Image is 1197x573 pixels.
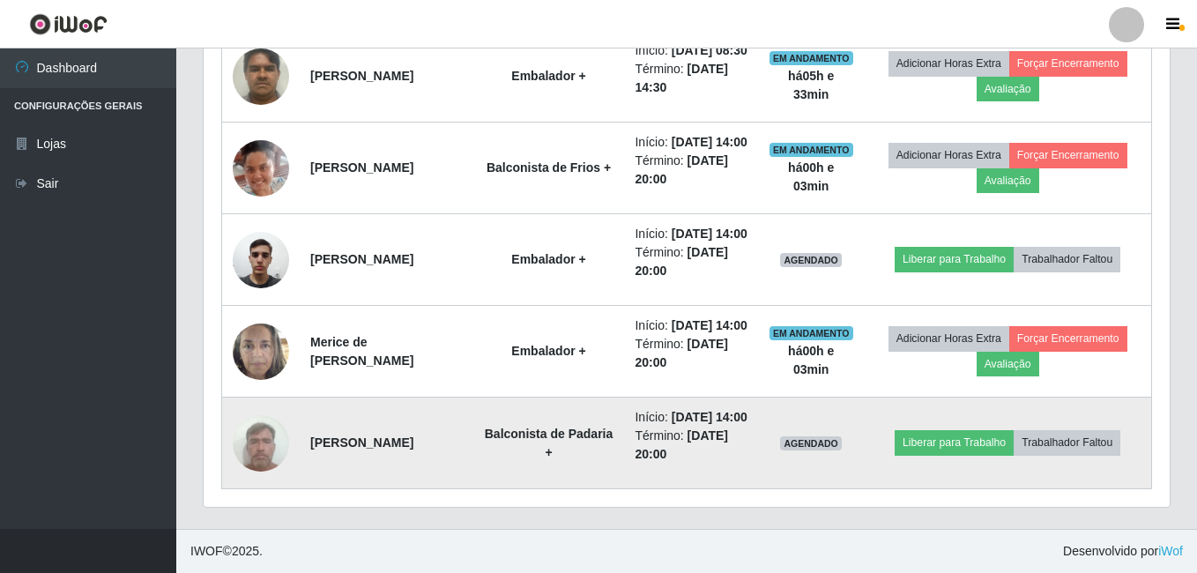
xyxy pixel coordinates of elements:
button: Liberar para Trabalho [895,430,1014,455]
span: Desenvolvido por [1063,542,1183,561]
button: Avaliação [977,77,1039,101]
li: Término: [635,243,747,280]
time: [DATE] 14:00 [672,410,747,424]
strong: [PERSON_NAME] [310,160,413,175]
a: iWof [1158,544,1183,558]
span: AGENDADO [780,436,842,450]
button: Forçar Encerramento [1009,326,1127,351]
strong: Embalador + [511,69,585,83]
li: Início: [635,225,747,243]
span: EM ANDAMENTO [769,143,853,157]
span: IWOF [190,544,223,558]
button: Forçar Encerramento [1009,143,1127,167]
button: Adicionar Horas Extra [888,326,1009,351]
strong: há 00 h e 03 min [788,344,834,376]
span: EM ANDAMENTO [769,326,853,340]
time: [DATE] 14:00 [672,318,747,332]
img: 1699551411830.jpeg [233,222,289,297]
strong: Balconista de Frios + [487,160,611,175]
span: © 2025 . [190,542,263,561]
strong: Embalador + [511,344,585,358]
button: Trabalhador Faltou [1014,430,1120,455]
span: AGENDADO [780,253,842,267]
strong: Merice de [PERSON_NAME] [310,335,413,368]
img: 1752587880902.jpeg [233,39,289,114]
button: Avaliação [977,352,1039,376]
li: Término: [635,427,747,464]
time: [DATE] 14:00 [672,227,747,241]
strong: há 05 h e 33 min [788,69,834,101]
strong: Balconista de Padaria + [485,427,613,459]
time: [DATE] 08:30 [672,43,747,57]
button: Forçar Encerramento [1009,51,1127,76]
button: Liberar para Trabalho [895,247,1014,272]
strong: [PERSON_NAME] [310,252,413,266]
strong: Embalador + [511,252,585,266]
strong: [PERSON_NAME] [310,435,413,450]
time: [DATE] 14:00 [672,135,747,149]
li: Início: [635,133,747,152]
li: Início: [635,316,747,335]
img: CoreUI Logo [29,13,108,35]
img: 1744904636352.jpeg [233,406,289,480]
li: Término: [635,335,747,372]
button: Avaliação [977,168,1039,193]
button: Adicionar Horas Extra [888,51,1009,76]
li: Início: [635,408,747,427]
li: Término: [635,152,747,189]
li: Início: [635,41,747,60]
span: EM ANDAMENTO [769,51,853,65]
button: Adicionar Horas Extra [888,143,1009,167]
button: Trabalhador Faltou [1014,247,1120,272]
li: Término: [635,60,747,97]
img: 1739647225731.jpeg [233,314,289,389]
strong: há 00 h e 03 min [788,160,834,193]
strong: [PERSON_NAME] [310,69,413,83]
img: 1723491411759.jpeg [233,137,289,199]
